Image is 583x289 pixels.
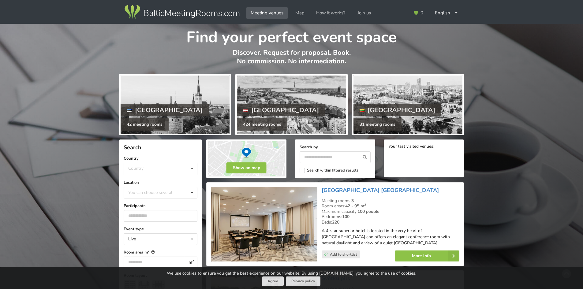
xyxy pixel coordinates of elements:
[119,74,231,135] a: [GEOGRAPHIC_DATA] 42 meeting rooms
[124,249,197,255] label: Room area m
[351,198,354,204] strong: 3
[226,162,267,173] button: Show on map
[353,104,442,116] div: [GEOGRAPHIC_DATA]
[353,118,402,131] div: 31 meeting rooms
[148,249,150,253] sup: 2
[322,214,459,220] div: Bedrooms:
[364,202,366,207] sup: 2
[300,144,371,150] label: Search by
[237,118,287,131] div: 424 meeting rooms
[124,226,197,232] label: Event type
[124,180,197,186] label: Location
[286,276,320,286] a: Privacy policy
[322,198,459,204] div: Meeting rooms:
[128,166,144,171] div: Country
[322,228,459,246] p: A 4-star superior hotel is located in the very heart of [GEOGRAPHIC_DATA] and offers an elegant c...
[388,144,459,150] div: Your last visited venues:
[211,187,317,262] img: Hotel | Riga | Hilton Garden Inn Riga Old Town
[121,104,209,116] div: [GEOGRAPHIC_DATA]
[322,187,439,194] a: [GEOGRAPHIC_DATA] [GEOGRAPHIC_DATA]
[431,7,462,19] div: English
[121,118,169,131] div: 42 meeting rooms
[119,24,464,47] h1: Find your perfect event space
[357,209,379,214] strong: 100 people
[352,74,464,135] a: [GEOGRAPHIC_DATA] 31 meeting rooms
[322,203,459,209] div: Room areas:
[192,259,194,263] sup: 2
[124,155,197,161] label: Country
[342,214,349,220] strong: 100
[127,189,186,196] div: You can choose several
[353,7,375,19] a: Join us
[206,139,286,178] img: Show on map
[123,4,241,21] img: Baltic Meeting Rooms
[262,276,284,286] button: Agree
[124,144,141,151] span: Search
[128,237,136,241] div: Live
[300,168,358,173] label: Search within filtered results
[395,250,459,261] a: More info
[185,257,197,268] div: m
[312,7,350,19] a: How it works?
[237,104,325,116] div: [GEOGRAPHIC_DATA]
[322,209,459,214] div: Maximum capacity:
[124,203,197,209] label: Participants
[291,7,309,19] a: Map
[332,219,339,225] strong: 220
[235,74,347,135] a: [GEOGRAPHIC_DATA] 424 meeting rooms
[119,48,464,72] p: Discover. Request for proposal. Book. No commission. No intermediation.
[330,252,357,257] span: Add to shortlist
[345,203,366,209] strong: 42 - 95 m
[420,11,423,15] span: 0
[246,7,288,19] a: Meeting venues
[322,220,459,225] div: Beds:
